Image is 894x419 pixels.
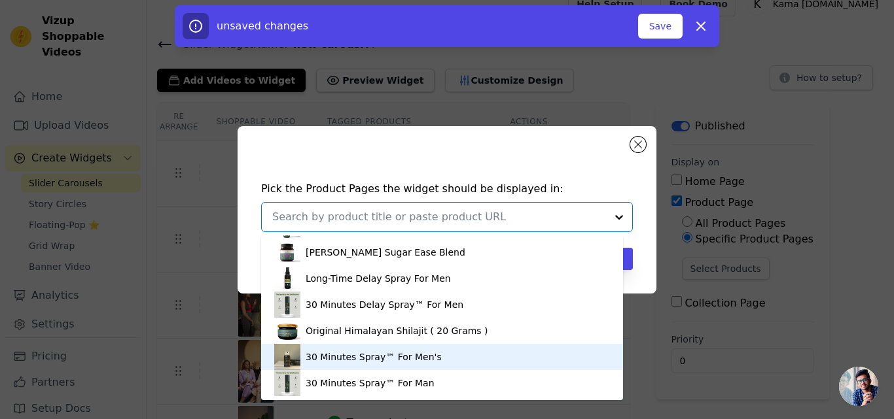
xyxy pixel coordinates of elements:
[274,292,300,318] img: product thumbnail
[272,209,606,225] input: Search by product title or paste product URL
[839,367,878,406] div: Open chat
[274,344,300,370] img: product thumbnail
[630,137,646,152] button: Close modal
[306,298,463,311] div: 30 Minutes Delay Spray™ For Men
[274,318,300,344] img: product thumbnail
[274,239,300,265] img: product thumbnail
[638,14,683,39] button: Save
[306,377,435,390] div: 30 Minutes Spray™ For Man
[274,370,300,396] img: product thumbnail
[306,324,488,337] div: Original Himalayan Shilajit ( 20 Grams )
[306,272,451,285] div: Long-Time Delay Spray For Men
[274,265,300,292] img: product thumbnail
[306,246,465,259] div: [PERSON_NAME] Sugar Ease Blend
[217,20,308,32] span: unsaved changes
[306,350,442,363] div: 30 Minutes Spray™ For Men's
[261,181,633,197] h4: Pick the Product Pages the widget should be displayed in:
